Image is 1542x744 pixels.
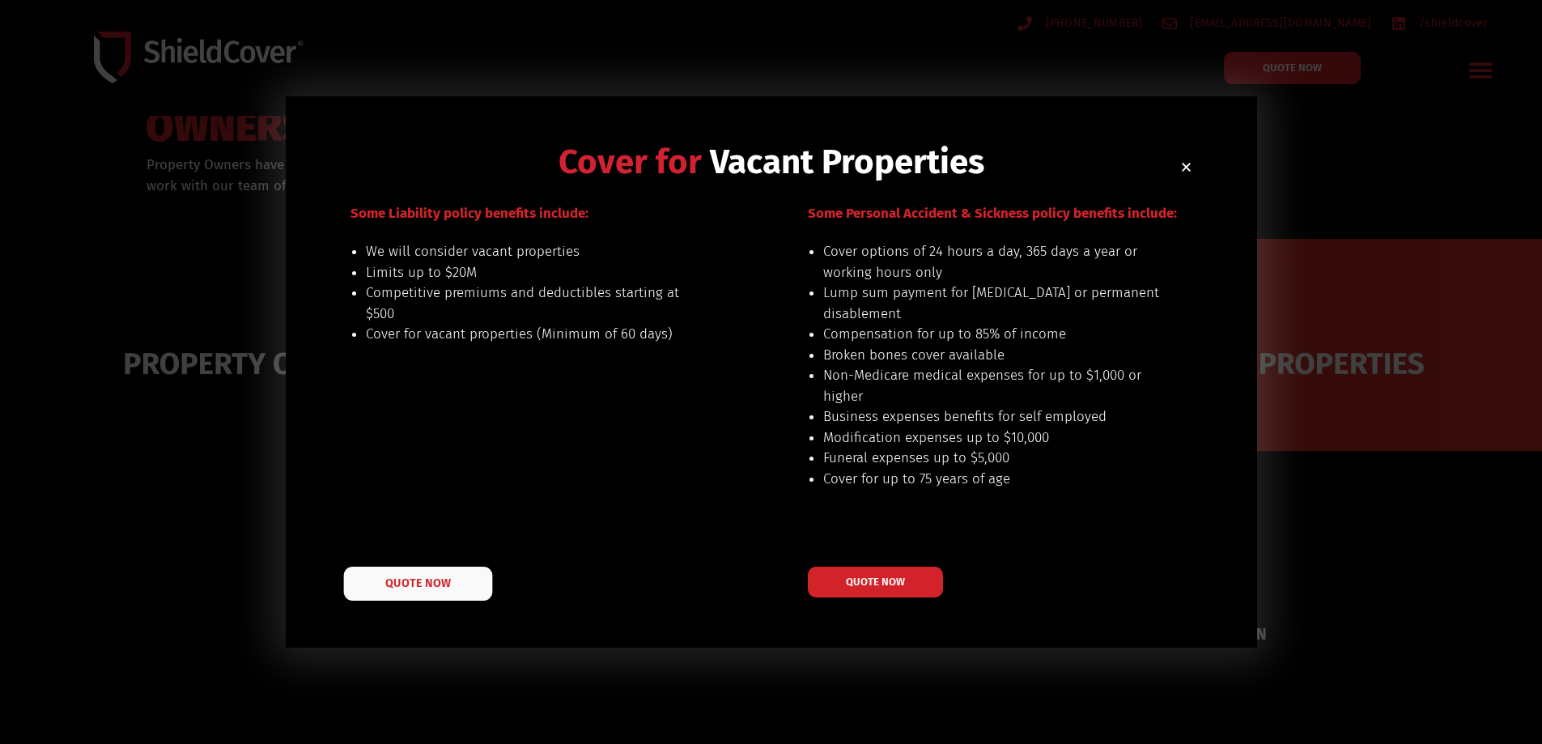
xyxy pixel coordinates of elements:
[385,577,450,589] span: QUOTE NOW
[823,469,1161,490] li: Cover for up to 75 years of age
[808,205,1177,222] span: Some Personal Accident & Sickness policy benefits include:
[366,283,703,324] li: Competitive premiums and deductibles starting at $500
[1225,166,1542,744] iframe: LiveChat chat widget
[366,324,703,345] li: Cover for vacant properties (Minimum of 60 days)
[846,576,905,587] span: QUOTE NOW
[823,448,1161,469] li: Funeral expenses up to $5,000
[823,427,1161,449] li: Modification expenses up to $10,000
[1180,161,1192,173] a: Close
[366,262,703,283] li: Limits up to $20M
[366,241,703,262] li: We will consider vacant properties
[823,406,1161,427] li: Business expenses benefits for self employed
[823,365,1161,406] li: Non-Medicare medical expenses for up to $1,000 or higher
[710,142,984,182] span: Vacant Properties
[823,283,1161,324] li: Lump sum payment for [MEDICAL_DATA] or permanent disablement
[823,324,1161,345] li: Compensation for up to 85% of income
[808,567,943,597] a: QUOTE NOW
[350,205,588,222] span: Some Liability policy benefits include:
[559,142,702,182] span: Cover for
[343,567,492,601] a: QUOTE NOW
[823,345,1161,366] li: Broken bones cover available
[823,241,1161,283] li: Cover options of 24 hours a day, 365 days a year or working hours only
